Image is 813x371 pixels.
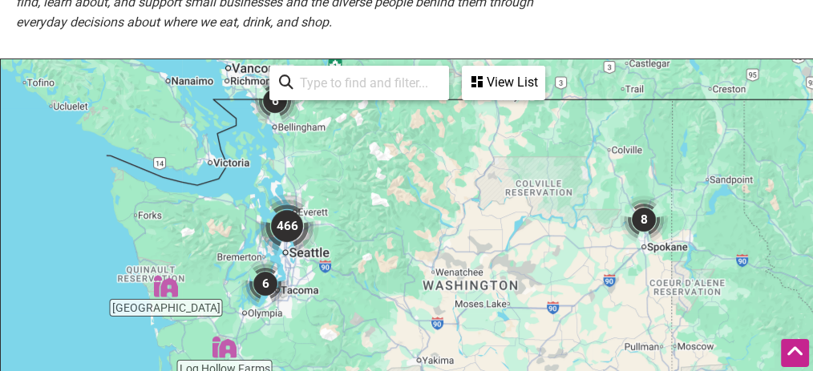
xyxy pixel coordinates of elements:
[245,71,305,131] div: 6
[613,189,674,250] div: 8
[463,67,544,98] div: View List
[462,66,545,100] div: See a list of the visible businesses
[781,339,809,367] div: Scroll Back to Top
[206,329,243,365] div: Log Hollow Farms
[293,67,439,99] input: Type to find and filter...
[269,66,449,100] div: Type to search and filter
[235,253,296,314] div: 6
[249,188,326,264] div: 466
[148,268,184,304] div: Sky Island Farm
